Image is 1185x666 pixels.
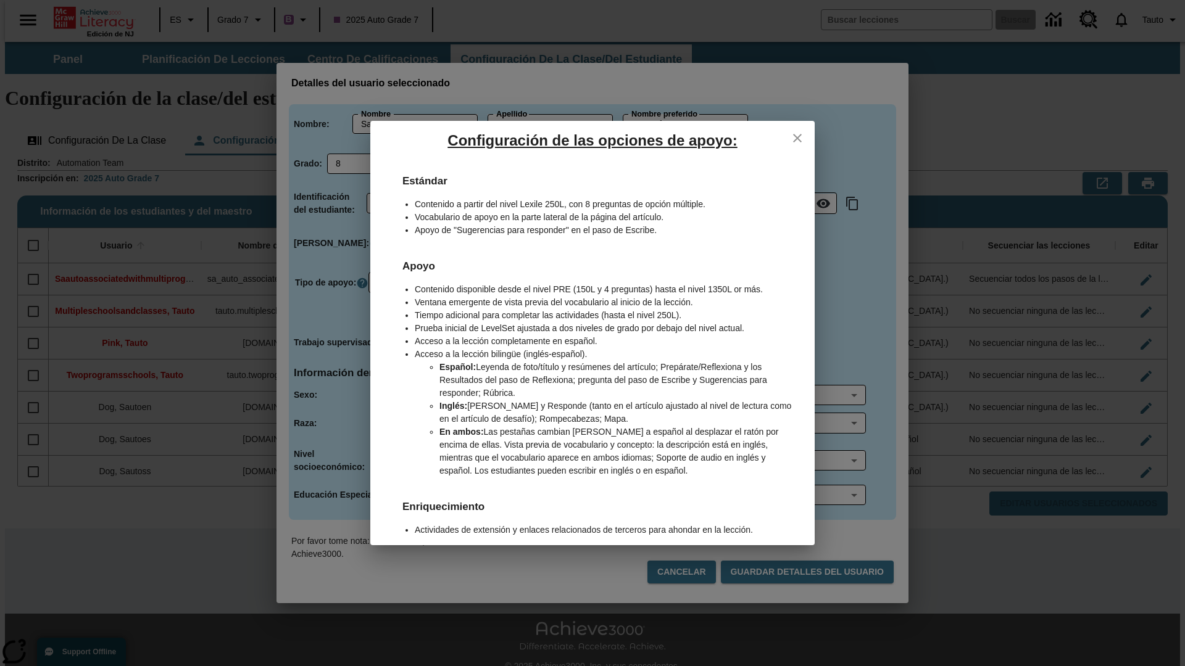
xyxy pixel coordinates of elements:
[390,486,795,515] h6: Enriquecimiento
[415,211,795,224] li: Vocabulario de apoyo en la parte lateral de la página del artículo.
[439,427,484,437] b: En ambos:
[415,348,795,361] li: Acceso a la lección bilingüe (inglés-español).
[439,401,467,411] b: Inglés:
[439,362,476,372] b: Español:
[415,283,795,296] li: Contenido disponible desde el nivel PRE (150L y 4 preguntas) hasta el nivel 1350L or más.
[415,198,795,211] li: Contenido a partir del nivel Lexile 250L, con 8 preguntas de opción múltiple.
[415,524,795,536] li: Actividades de extensión y enlaces relacionados de terceros para ahondar en la lección.
[439,400,795,425] li: [PERSON_NAME] y Responde (tanto en el artículo ajustado al nivel de lectura como en el artículo d...
[439,425,795,477] li: Las pestañas cambian [PERSON_NAME] a español al desplazar el ratón por encima de ellas. Vista pre...
[785,126,810,150] button: close
[415,224,795,237] li: Apoyo de "Sugerencias para responder" en el paso de Escribe.
[390,245,795,274] h6: Apoyo
[415,322,795,335] li: Prueba inicial de LevelSet ajustada a dos niveles de grado por debajo del nivel actual.
[415,335,795,348] li: Acceso a la lección completamente en español.
[370,121,815,160] h5: Configuración de las opciones de apoyo:
[415,309,795,322] li: Tiempo adicional para completar las actividades (hasta el nivel 250L).
[415,296,795,309] li: Ventana emergente de vista previa del vocabulario al inicio de la lección.
[390,160,795,189] h6: Estándar
[439,361,795,400] li: Leyenda de foto/título y resúmenes del artículo; Prepárate/Reflexiona y los Resultados del paso d...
